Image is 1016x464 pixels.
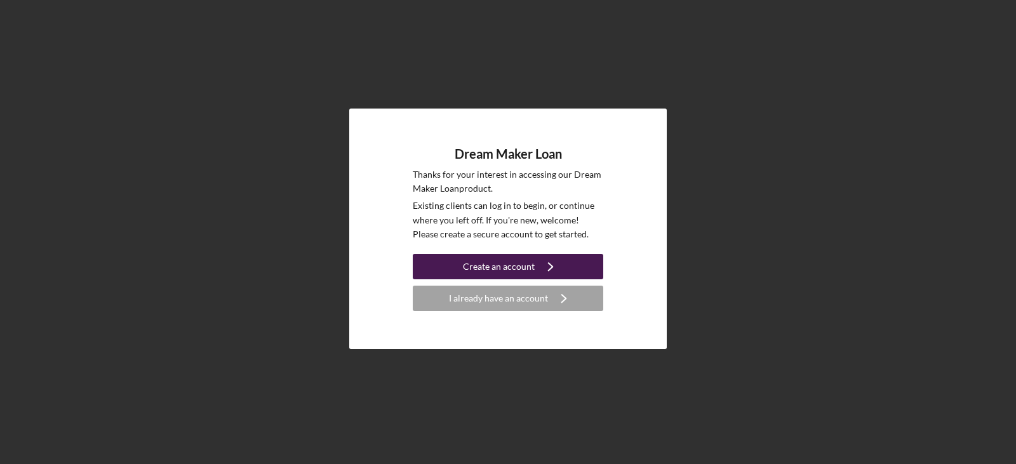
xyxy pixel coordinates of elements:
button: I already have an account [413,286,603,311]
p: Existing clients can log in to begin, or continue where you left off. If you're new, welcome! Ple... [413,199,603,241]
h4: Dream Maker Loan [455,147,562,161]
a: Create an account [413,254,603,282]
p: Thanks for your interest in accessing our Dream Maker Loan product. [413,168,603,196]
div: I already have an account [449,286,548,311]
button: Create an account [413,254,603,279]
div: Create an account [463,254,535,279]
